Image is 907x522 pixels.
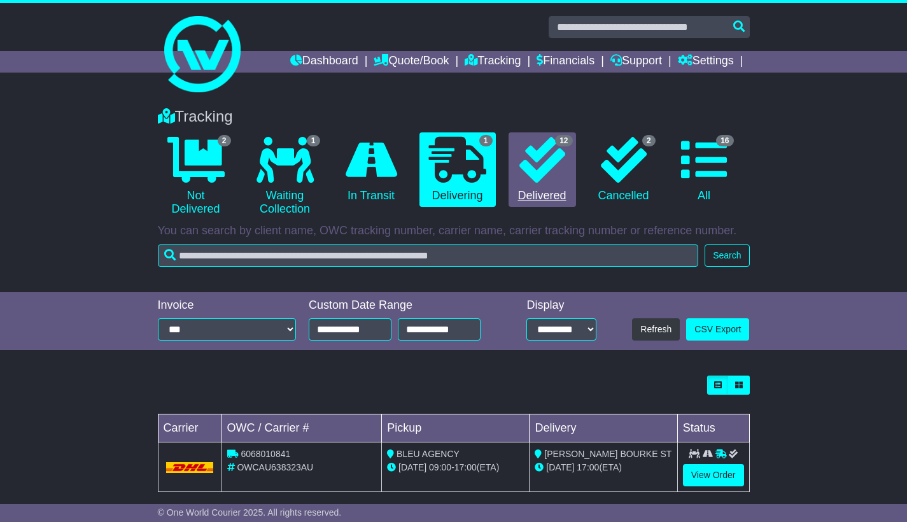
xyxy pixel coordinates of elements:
[589,132,659,208] a: 2 Cancelled
[677,414,749,442] td: Status
[530,414,677,442] td: Delivery
[158,507,342,518] span: © One World Courier 2025. All rights reserved.
[546,462,574,472] span: [DATE]
[218,135,231,146] span: 2
[429,462,451,472] span: 09:00
[241,449,290,459] span: 6068010841
[158,299,297,313] div: Invoice
[678,51,734,73] a: Settings
[374,51,449,73] a: Quote/Book
[309,299,498,313] div: Custom Date Range
[237,462,313,472] span: OWCAU638323AU
[610,51,662,73] a: Support
[151,108,756,126] div: Tracking
[716,135,733,146] span: 16
[632,318,680,341] button: Refresh
[290,51,358,73] a: Dashboard
[166,462,214,472] img: DHL.png
[387,461,524,474] div: - (ETA)
[555,135,572,146] span: 12
[336,132,407,208] a: In Transit
[686,318,749,341] a: CSV Export
[158,414,221,442] td: Carrier
[577,462,599,472] span: 17:00
[454,462,477,472] span: 17:00
[671,132,737,208] a: 16 All
[158,224,750,238] p: You can search by client name, OWC tracking number, carrier name, carrier tracking number or refe...
[544,449,671,459] span: [PERSON_NAME] BOURKE ST
[465,51,521,73] a: Tracking
[705,244,749,267] button: Search
[398,462,426,472] span: [DATE]
[158,132,234,221] a: 2 Not Delivered
[535,461,671,474] div: (ETA)
[247,132,323,221] a: 1 Waiting Collection
[642,135,656,146] span: 2
[683,464,744,486] a: View Order
[526,299,596,313] div: Display
[537,51,594,73] a: Financials
[382,414,530,442] td: Pickup
[307,135,320,146] span: 1
[397,449,460,459] span: BLEU AGENCY
[419,132,496,208] a: 1 Delivering
[221,414,382,442] td: OWC / Carrier #
[479,135,493,146] span: 1
[509,132,576,208] a: 12 Delivered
